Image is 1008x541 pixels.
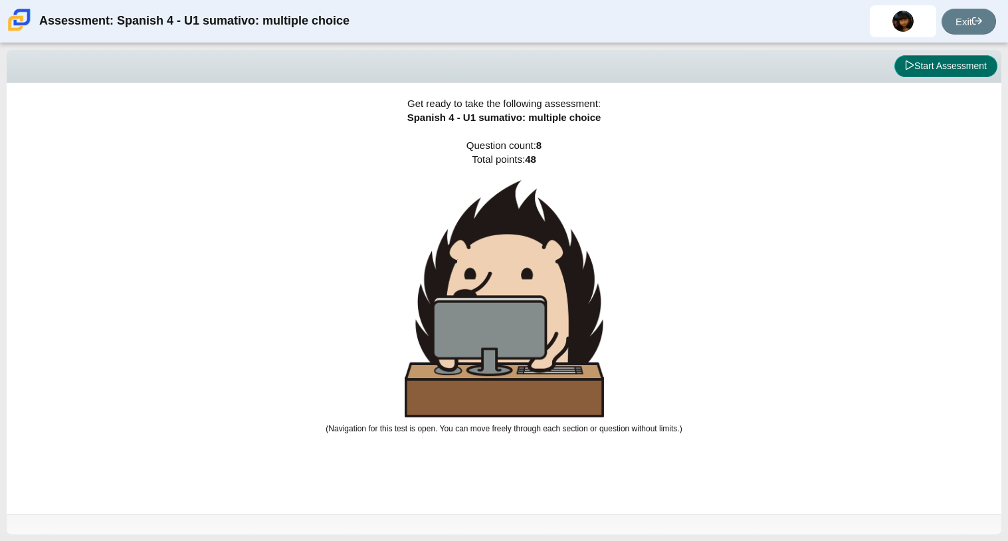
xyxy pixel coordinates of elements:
[892,11,914,32] img: krystalmarie.nunez.yO1eo9
[5,25,33,36] a: Carmen School of Science & Technology
[525,154,536,165] b: 48
[407,98,601,109] span: Get ready to take the following assessment:
[405,180,604,417] img: hedgehog-behind-computer-large.png
[5,6,33,34] img: Carmen School of Science & Technology
[326,424,682,433] small: (Navigation for this test is open. You can move freely through each section or question without l...
[536,140,542,151] b: 8
[39,5,350,37] div: Assessment: Spanish 4 - U1 sumativo: multiple choice
[326,140,682,433] span: Question count: Total points:
[894,55,997,78] button: Start Assessment
[942,9,996,35] a: Exit
[407,112,601,123] span: Spanish 4 - U1 sumativo: multiple choice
